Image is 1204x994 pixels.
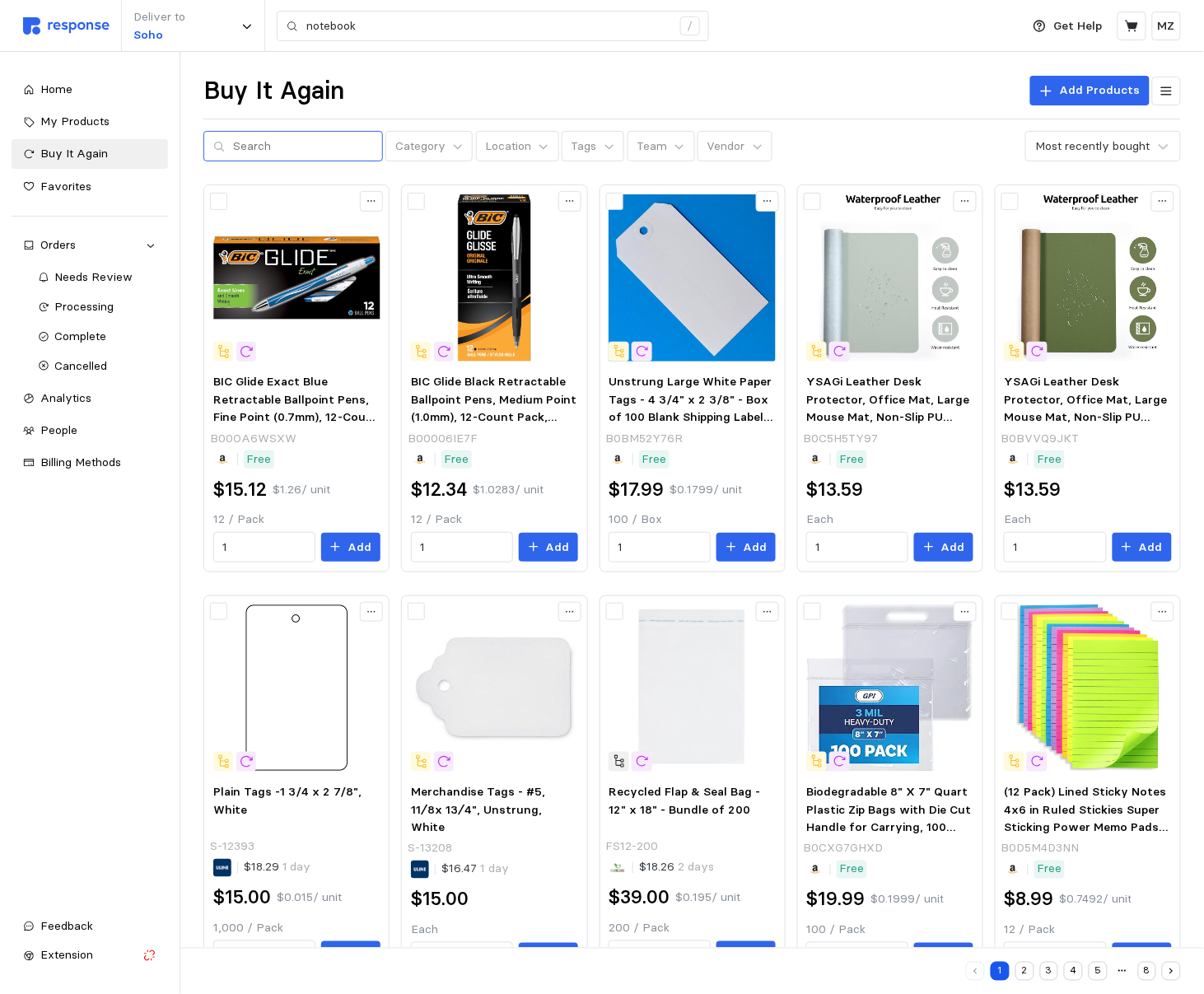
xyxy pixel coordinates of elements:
[1004,374,1167,496] span: YSAGi Leather Desk Protector, Office Mat, Large Mouse Mat, Non-Slip PU Leather Blotter, Laptop Pa...
[420,533,503,562] input: Qty
[411,922,578,940] p: Each
[707,138,745,156] p: Vendor
[408,430,478,448] p: B00006IE7F
[806,887,865,912] h2: $19.99
[606,838,659,856] p: FS12-200
[411,887,469,912] h2: $15.00
[675,889,740,908] p: $0.195 / unit
[606,430,684,448] p: B0BM52Y76R
[1040,962,1059,981] button: 3
[321,533,380,562] button: Add
[1004,784,1168,852] span: (12 Pack) Lined Sticky Notes 4x6 in Ruled Stickies Super Sticking Power Memo Pads Bright Colors
[1139,539,1163,557] p: Add
[12,107,168,137] a: My Products
[680,16,700,36] div: /
[609,511,776,529] p: 100 / Box
[806,784,973,924] span: Biodegradable 8" X 7" Quart Plastic Zip Bags with Die Cut Handle for Carrying, 100 Count, Heavy-D...
[1014,533,1097,562] input: Qty
[519,943,578,973] button: Add
[674,860,714,875] span: 2 days
[411,604,578,772] img: S-13208
[213,920,380,938] p: 1,000 / Pack
[485,138,531,156] p: Location
[1152,12,1181,40] button: MZ
[213,784,362,817] span: Plain Tags -1 3/4 x 2 7/8", White
[203,75,344,107] h1: Buy It Again
[1001,430,1080,448] p: B0BVVQ9JKT
[816,533,899,562] input: Qty
[804,840,884,858] p: B0CXG7GHXD
[210,838,254,856] p: S-12393
[806,511,973,529] p: Each
[1004,511,1171,529] p: Each
[133,26,185,44] p: Soho
[12,941,168,971] button: Extension
[1089,962,1108,981] button: 5
[40,390,91,405] span: Analytics
[572,138,597,156] p: Tags
[840,861,865,879] p: Free
[395,138,446,156] p: Category
[55,269,133,284] span: Needs Review
[840,450,865,469] p: Free
[40,236,139,254] div: Orders
[914,533,973,562] button: Add
[609,194,776,362] img: 51Uf0ahyQLL._AC_SX679_.jpg
[473,481,544,499] p: $1.0283 / unit
[806,194,973,362] img: 71-gHCPmjgL._AC_SX679_.jpg
[222,533,306,562] input: Qty
[348,539,371,557] p: Add
[279,860,311,875] span: 1 day
[321,941,380,971] button: Add
[991,962,1010,981] button: 1
[1064,962,1083,981] button: 4
[40,422,77,437] span: People
[40,179,91,194] span: Favorites
[12,448,168,478] a: Billing Methods
[385,131,473,162] button: Category
[441,861,509,879] p: $16.47
[12,416,168,446] a: People
[1024,11,1113,42] button: Get Help
[1059,891,1132,909] p: $0.7492 / unit
[246,450,271,469] p: Free
[670,481,742,499] p: $0.1799 / unit
[213,194,380,362] img: 61dP9cxlvgL._AC_SX679_.jpg
[806,604,973,772] img: 619F2wcisCL.__AC_SX300_SY300_QL70_FMwebp_.jpg
[1038,861,1062,879] p: Free
[609,784,760,817] span: Recycled Flap & Seal Bag - 12" x 18" - Bundle of 200
[411,511,578,529] p: 12 / Pack
[26,322,169,352] a: Complete
[1014,943,1097,973] input: Qty
[519,533,578,562] button: Add
[639,859,714,877] p: $18.26
[476,131,559,162] button: Location
[1030,76,1150,105] button: Add Products
[609,604,776,772] img: FS6-200-2__44035.1601501356.jpg
[12,75,168,105] a: Home
[698,131,772,162] button: Vendor
[1054,17,1103,35] p: Get Help
[1015,962,1034,981] button: 2
[12,172,168,202] a: Favorites
[716,533,776,562] button: Add
[55,299,114,314] span: Processing
[806,477,863,502] h2: $13.59
[273,481,330,499] p: $1.26 / unit
[609,920,776,938] p: 200 / Pack
[806,374,969,496] span: YSAGi Leather Desk Protector, Office Mat, Large Mouse Mat, Non-Slip PU Leather Blotter, Laptop Pa...
[1004,922,1171,940] p: 12 / Pack
[26,292,169,322] a: Processing
[55,358,108,373] span: Cancelled
[408,840,452,858] p: S-13208
[26,352,169,381] a: Cancelled
[618,533,702,562] input: Qty
[618,941,702,971] input: Qty
[420,943,503,973] input: Qty
[1038,450,1062,469] p: Free
[277,889,342,908] p: $0.015 / unit
[1158,17,1175,35] p: MZ
[213,885,271,911] h2: $15.00
[348,947,371,965] p: Add
[40,82,72,96] span: Home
